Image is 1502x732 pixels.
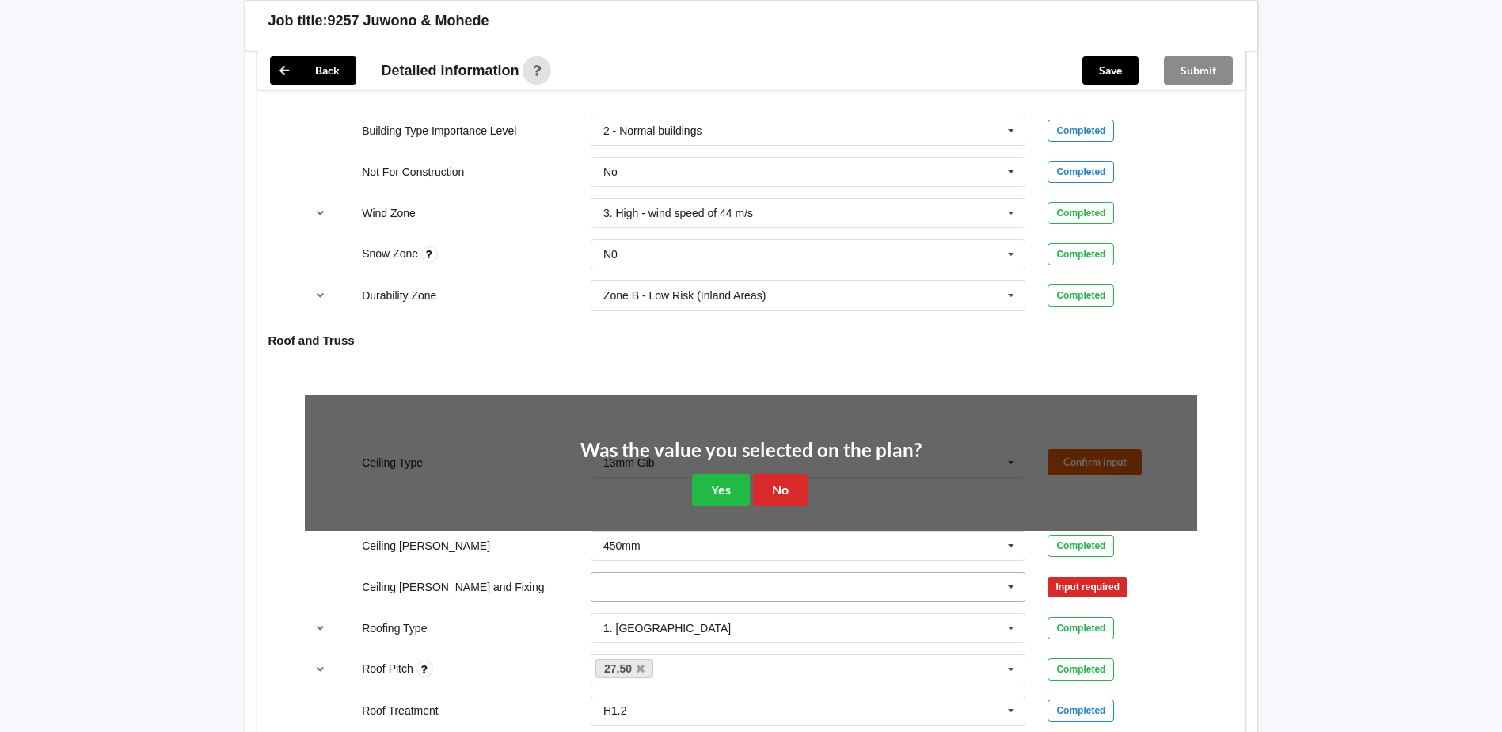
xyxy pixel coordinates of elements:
div: Completed [1048,243,1114,265]
div: No [603,166,618,177]
div: 2 - Normal buildings [603,125,702,136]
label: Roof Treatment [362,704,439,717]
button: reference-toggle [305,614,336,642]
div: Completed [1048,658,1114,681]
div: Completed [1048,120,1114,142]
button: reference-toggle [305,655,336,684]
button: Yes [692,474,750,506]
div: Completed [1048,284,1114,307]
label: Roofing Type [362,622,427,635]
h4: Roof and Truss [268,333,1234,348]
label: Ceiling [PERSON_NAME] and Fixing [362,581,544,593]
label: Not For Construction [362,166,464,178]
span: Detailed information [382,63,519,78]
div: Completed [1048,202,1114,224]
a: 27.50 [595,659,654,678]
div: Input required [1048,577,1127,597]
label: Snow Zone [362,247,421,260]
button: reference-toggle [305,199,336,227]
button: No [753,474,808,506]
label: Building Type Importance Level [362,124,516,137]
label: Roof Pitch [362,662,416,675]
div: Completed [1048,535,1114,557]
button: Back [270,56,356,85]
div: 450mm [603,540,641,551]
label: Durability Zone [362,289,436,302]
label: Wind Zone [362,207,416,219]
h3: 9257 Juwono & Mohede [328,12,489,30]
div: Zone B - Low Risk (Inland Areas) [603,290,766,301]
button: reference-toggle [305,281,336,310]
div: Completed [1048,700,1114,722]
button: Save [1082,56,1139,85]
div: H1.2 [603,705,627,716]
h3: Job title: [268,12,328,30]
label: Ceiling [PERSON_NAME] [362,539,490,552]
div: Completed [1048,617,1114,639]
h2: Was the value you selected on the plan? [580,438,922,463]
div: 1. [GEOGRAPHIC_DATA] [603,623,731,634]
div: 3. High - wind speed of 44 m/s [603,208,753,219]
div: N0 [603,249,618,260]
div: Completed [1048,161,1114,183]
